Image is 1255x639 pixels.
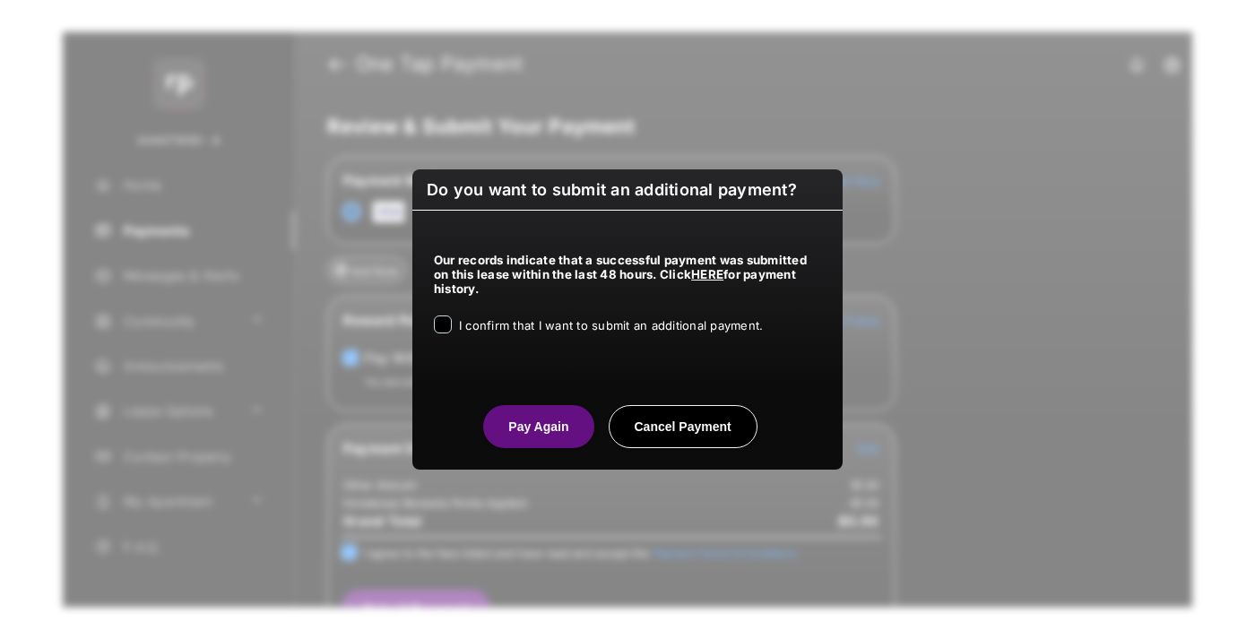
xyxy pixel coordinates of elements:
h5: Our records indicate that a successful payment was submitted on this lease within the last 48 hou... [434,253,821,296]
a: HERE [691,267,723,281]
h6: Do you want to submit an additional payment? [412,169,843,211]
button: Pay Again [483,405,593,448]
span: I confirm that I want to submit an additional payment. [459,318,763,332]
button: Cancel Payment [609,405,757,448]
